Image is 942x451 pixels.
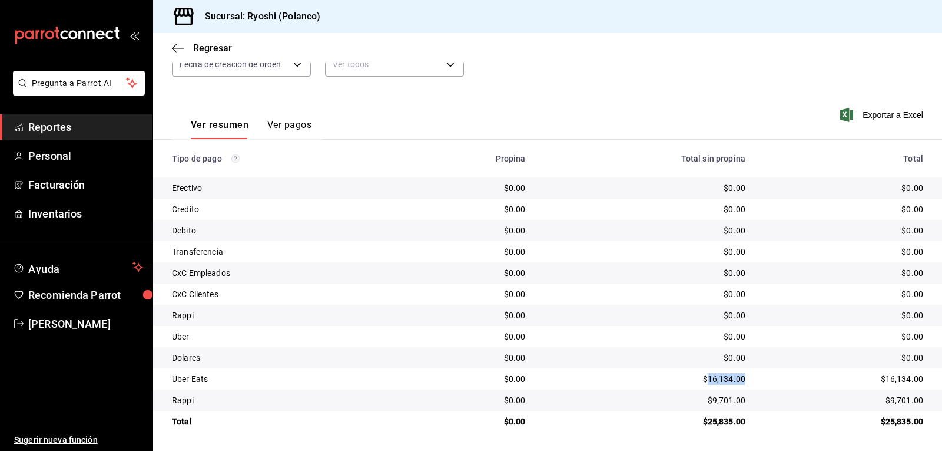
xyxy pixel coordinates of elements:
[764,246,923,258] div: $0.00
[28,260,128,274] span: Ayuda
[416,154,526,163] div: Propina
[545,267,745,279] div: $0.00
[764,352,923,364] div: $0.00
[32,77,127,90] span: Pregunta a Parrot AI
[545,203,745,215] div: $0.00
[180,58,281,70] span: Fecha de creación de orden
[172,352,397,364] div: Dolares
[172,288,397,300] div: CxC Clientes
[416,331,526,343] div: $0.00
[545,373,745,385] div: $16,134.00
[545,182,745,194] div: $0.00
[764,310,923,321] div: $0.00
[172,416,397,427] div: Total
[193,42,232,54] span: Regresar
[325,52,464,77] div: Ver todos
[764,225,923,236] div: $0.00
[545,310,745,321] div: $0.00
[191,119,248,139] button: Ver resumen
[416,267,526,279] div: $0.00
[28,316,143,332] span: [PERSON_NAME]
[416,373,526,385] div: $0.00
[28,148,143,164] span: Personal
[416,182,526,194] div: $0.00
[545,352,745,364] div: $0.00
[764,203,923,215] div: $0.00
[764,154,923,163] div: Total
[172,225,397,236] div: Debito
[416,394,526,406] div: $0.00
[764,267,923,279] div: $0.00
[172,154,397,163] div: Tipo de pago
[545,394,745,406] div: $9,701.00
[545,225,745,236] div: $0.00
[416,352,526,364] div: $0.00
[172,182,397,194] div: Efectivo
[764,394,923,406] div: $9,701.00
[172,394,397,406] div: Rappi
[416,288,526,300] div: $0.00
[545,416,745,427] div: $25,835.00
[764,288,923,300] div: $0.00
[416,416,526,427] div: $0.00
[545,154,745,163] div: Total sin propina
[545,246,745,258] div: $0.00
[231,154,240,163] svg: Los pagos realizados con Pay y otras terminales son montos brutos.
[191,119,311,139] div: navigation tabs
[416,203,526,215] div: $0.00
[416,310,526,321] div: $0.00
[8,85,145,98] a: Pregunta a Parrot AI
[28,206,143,222] span: Inventarios
[172,267,397,279] div: CxC Empleados
[764,182,923,194] div: $0.00
[195,9,320,24] h3: Sucursal: Ryoshi (Polanco)
[28,287,143,303] span: Recomienda Parrot
[13,71,145,96] button: Pregunta a Parrot AI
[172,203,397,215] div: Credito
[172,246,397,258] div: Transferencia
[130,31,139,40] button: open_drawer_menu
[764,331,923,343] div: $0.00
[28,119,143,135] span: Reportes
[764,416,923,427] div: $25,835.00
[764,373,923,385] div: $16,134.00
[545,331,745,343] div: $0.00
[267,119,311,139] button: Ver pagos
[545,288,745,300] div: $0.00
[28,177,143,193] span: Facturación
[14,434,143,446] span: Sugerir nueva función
[172,310,397,321] div: Rappi
[172,331,397,343] div: Uber
[416,225,526,236] div: $0.00
[416,246,526,258] div: $0.00
[172,42,232,54] button: Regresar
[172,373,397,385] div: Uber Eats
[843,108,923,122] button: Exportar a Excel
